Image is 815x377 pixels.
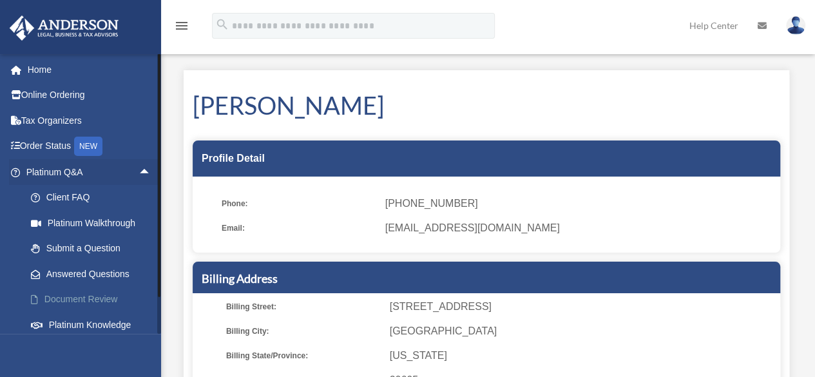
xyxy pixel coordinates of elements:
a: Order StatusNEW [9,133,171,160]
span: Billing City: [226,322,381,340]
div: Profile Detail [193,140,780,177]
a: Client FAQ [18,185,171,211]
img: User Pic [786,16,805,35]
a: Online Ordering [9,82,171,108]
span: Phone: [222,195,376,213]
a: Platinum Walkthrough [18,210,171,236]
i: menu [174,18,189,34]
span: arrow_drop_up [139,159,164,186]
span: [GEOGRAPHIC_DATA] [390,322,776,340]
span: [PHONE_NUMBER] [385,195,771,213]
span: [STREET_ADDRESS] [390,298,776,316]
div: NEW [74,137,102,156]
i: search [215,17,229,32]
a: Document Review [18,287,171,313]
a: Home [9,57,171,82]
a: Platinum Q&Aarrow_drop_up [9,159,171,185]
span: Email: [222,219,376,237]
a: Platinum Knowledge Room [18,312,171,353]
a: Answered Questions [18,261,171,287]
span: Billing State/Province: [226,347,381,365]
img: Anderson Advisors Platinum Portal [6,15,122,41]
span: [EMAIL_ADDRESS][DOMAIN_NAME] [385,219,771,237]
h5: Billing Address [202,271,771,287]
span: [US_STATE] [390,347,776,365]
span: Billing Street: [226,298,381,316]
a: Submit a Question [18,236,171,262]
h1: [PERSON_NAME] [193,88,780,122]
a: Tax Organizers [9,108,171,133]
a: menu [174,23,189,34]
